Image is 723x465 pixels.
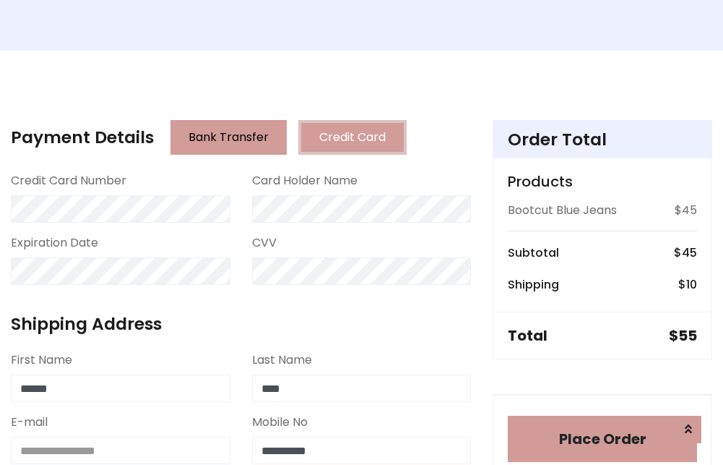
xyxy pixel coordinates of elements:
[508,202,617,219] p: Bootcut Blue Jeans
[11,314,471,334] h4: Shipping Address
[170,120,287,155] button: Bank Transfer
[508,129,697,150] h4: Order Total
[508,278,559,291] h6: Shipping
[298,120,407,155] button: Credit Card
[686,276,697,293] span: 10
[508,327,547,344] h5: Total
[669,327,697,344] h5: $
[508,416,697,462] button: Place Order
[252,351,312,369] label: Last Name
[675,202,697,219] p: $45
[11,234,98,252] label: Expiration Date
[508,173,697,190] h5: Products
[11,127,154,148] h4: Payment Details
[252,234,277,252] label: CVV
[252,172,358,189] label: Card Holder Name
[11,172,126,189] label: Credit Card Number
[11,351,72,369] label: First Name
[678,278,697,291] h6: $
[508,246,559,260] h6: Subtotal
[11,414,48,431] label: E-mail
[252,414,308,431] label: Mobile No
[678,325,697,346] span: 55
[682,244,697,261] span: 45
[674,246,697,260] h6: $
